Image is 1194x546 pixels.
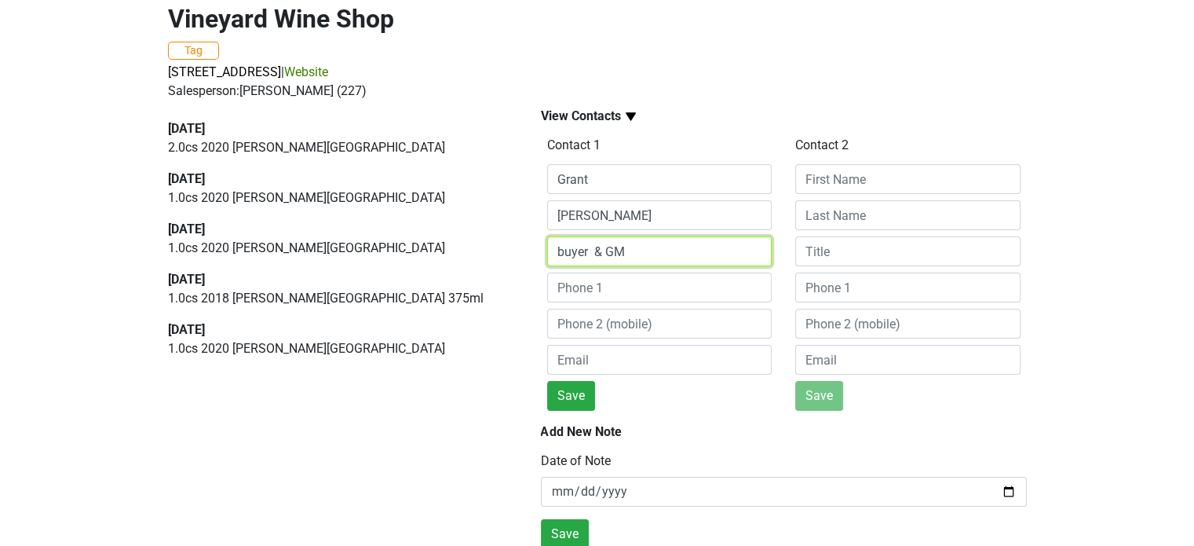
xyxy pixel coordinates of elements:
[795,273,1021,302] input: Phone 1
[168,321,505,339] div: [DATE]
[168,170,505,189] div: [DATE]
[168,138,505,157] p: 2.0 cs 2020 [PERSON_NAME][GEOGRAPHIC_DATA]
[795,309,1021,339] input: Phone 2 (mobile)
[547,273,772,302] input: Phone 1
[795,345,1021,375] input: Email
[168,119,505,138] div: [DATE]
[547,381,595,411] button: Save
[168,289,505,308] p: 1.0 cs 2018 [PERSON_NAME][GEOGRAPHIC_DATA] 375ml
[168,4,1027,34] h2: Vineyard Wine Shop
[795,164,1021,194] input: First Name
[168,339,505,358] p: 1.0 cs 2020 [PERSON_NAME][GEOGRAPHIC_DATA]
[168,42,219,60] button: Tag
[168,64,281,79] a: [STREET_ADDRESS]
[795,236,1021,266] input: Title
[795,381,843,411] button: Save
[621,107,641,126] img: arrow_down.svg
[795,136,849,155] label: Contact 2
[547,164,772,194] input: First Name
[541,108,621,123] b: View Contacts
[168,220,505,239] div: [DATE]
[168,82,1027,101] div: Salesperson: [PERSON_NAME] (227)
[541,452,611,471] label: Date of Note
[284,64,328,79] a: Website
[795,200,1021,230] input: Last Name
[541,424,622,439] b: Add New Note
[168,189,505,207] p: 1.0 cs 2020 [PERSON_NAME][GEOGRAPHIC_DATA]
[547,236,772,266] input: Title
[168,270,505,289] div: [DATE]
[547,200,772,230] input: Last Name
[547,345,772,375] input: Email
[547,136,601,155] label: Contact 1
[168,239,505,258] p: 1.0 cs 2020 [PERSON_NAME][GEOGRAPHIC_DATA]
[547,309,772,339] input: Phone 2 (mobile)
[168,63,1027,82] p: |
